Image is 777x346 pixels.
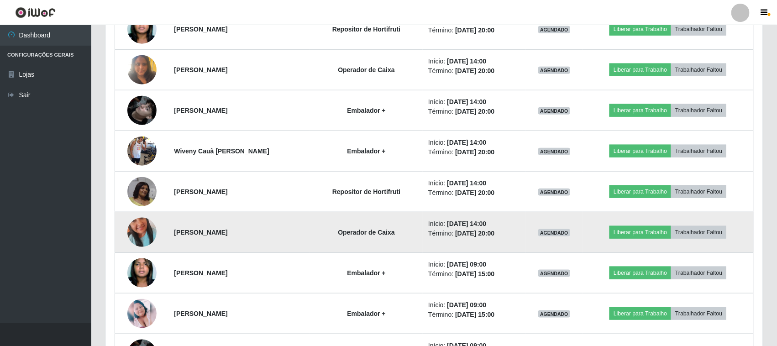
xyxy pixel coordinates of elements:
[455,311,494,318] time: [DATE] 15:00
[428,97,520,107] li: Início:
[127,125,157,177] img: 1755554468371.jpeg
[447,139,486,146] time: [DATE] 14:00
[609,185,671,198] button: Liberar para Trabalho
[538,310,570,318] span: AGENDADO
[609,63,671,76] button: Liberar para Trabalho
[428,147,520,157] li: Término:
[174,188,227,195] strong: [PERSON_NAME]
[338,66,395,73] strong: Operador de Caixa
[538,189,570,196] span: AGENDADO
[455,26,494,34] time: [DATE] 20:00
[671,145,726,157] button: Trabalhador Faltou
[609,307,671,320] button: Liberar para Trabalho
[338,229,395,236] strong: Operador de Caixa
[455,270,494,278] time: [DATE] 15:00
[127,7,157,52] img: 1607161197094.jpeg
[127,177,157,206] img: 1755965630381.jpeg
[428,310,520,320] li: Término:
[671,226,726,239] button: Trabalhador Faltou
[428,138,520,147] li: Início:
[347,310,385,317] strong: Embalador +
[455,67,494,74] time: [DATE] 20:00
[671,23,726,36] button: Trabalhador Faltou
[538,107,570,115] span: AGENDADO
[127,50,157,89] img: 1755699349623.jpeg
[127,206,157,258] img: 1755875001367.jpeg
[174,66,227,73] strong: [PERSON_NAME]
[174,269,227,277] strong: [PERSON_NAME]
[127,84,157,136] img: 1750963256706.jpeg
[174,310,227,317] strong: [PERSON_NAME]
[428,229,520,238] li: Término:
[428,269,520,279] li: Término:
[609,23,671,36] button: Liberar para Trabalho
[447,301,486,309] time: [DATE] 09:00
[538,270,570,277] span: AGENDADO
[174,107,227,114] strong: [PERSON_NAME]
[455,148,494,156] time: [DATE] 20:00
[671,307,726,320] button: Trabalhador Faltou
[428,107,520,116] li: Término:
[447,58,486,65] time: [DATE] 14:00
[538,26,570,33] span: AGENDADO
[428,26,520,35] li: Término:
[428,300,520,310] li: Início:
[455,108,494,115] time: [DATE] 20:00
[428,178,520,188] li: Início:
[538,67,570,74] span: AGENDADO
[347,269,385,277] strong: Embalador +
[174,229,227,236] strong: [PERSON_NAME]
[127,251,157,295] img: 1607161197094.jpeg
[671,185,726,198] button: Trabalhador Faltou
[428,66,520,76] li: Término:
[428,219,520,229] li: Início:
[671,104,726,117] button: Trabalhador Faltou
[428,57,520,66] li: Início:
[332,188,400,195] strong: Repositor de Hortifruti
[609,145,671,157] button: Liberar para Trabalho
[332,26,400,33] strong: Repositor de Hortifruti
[127,299,157,328] img: 1693706792822.jpeg
[347,107,385,114] strong: Embalador +
[671,267,726,279] button: Trabalhador Faltou
[538,148,570,155] span: AGENDADO
[671,63,726,76] button: Trabalhador Faltou
[609,104,671,117] button: Liberar para Trabalho
[609,226,671,239] button: Liberar para Trabalho
[455,230,494,237] time: [DATE] 20:00
[447,261,486,268] time: [DATE] 09:00
[538,229,570,236] span: AGENDADO
[609,267,671,279] button: Liberar para Trabalho
[174,147,269,155] strong: Wiveny Cauã [PERSON_NAME]
[455,189,494,196] time: [DATE] 20:00
[347,147,385,155] strong: Embalador +
[447,220,486,227] time: [DATE] 14:00
[174,26,227,33] strong: [PERSON_NAME]
[447,179,486,187] time: [DATE] 14:00
[428,260,520,269] li: Início:
[447,98,486,105] time: [DATE] 14:00
[428,188,520,198] li: Término:
[15,7,56,18] img: CoreUI Logo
